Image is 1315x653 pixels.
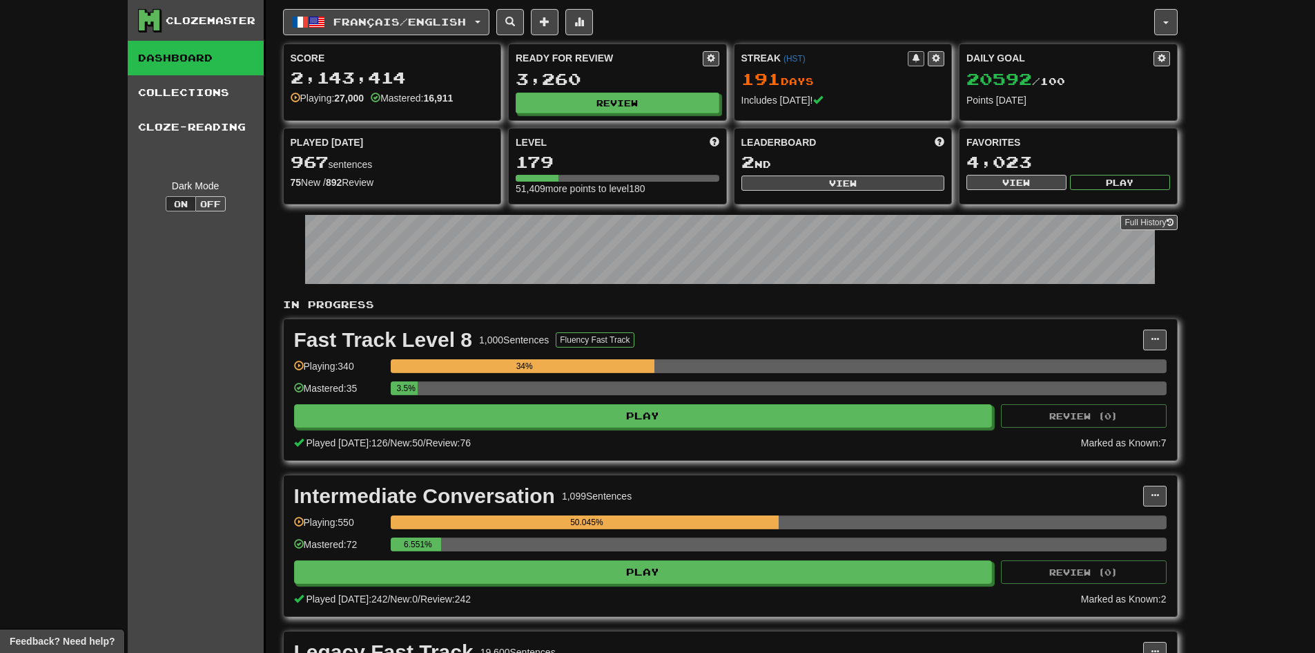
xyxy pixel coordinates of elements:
div: sentences [291,153,494,171]
span: / [387,437,390,448]
span: / 100 [966,75,1065,87]
span: Review: 242 [420,594,471,605]
a: Dashboard [128,41,264,75]
div: Mastered: [371,91,453,105]
span: 967 [291,152,329,171]
div: 2,143,414 [291,69,494,86]
button: Review (0) [1001,560,1167,584]
div: Playing: 550 [294,515,384,538]
span: 20592 [966,69,1032,88]
div: 51,409 more points to level 180 [516,182,719,196]
p: In Progress [283,298,1178,312]
a: (HST) [783,54,806,64]
button: Fluency Fast Track [556,332,634,348]
span: Review: 76 [426,437,471,448]
div: nd [741,153,945,171]
div: New / Review [291,176,494,189]
strong: 75 [291,177,302,188]
div: Favorites [966,135,1170,149]
span: Played [DATE] [291,135,364,149]
div: Intermediate Conversation [294,486,555,507]
button: Play [294,560,993,584]
button: Search sentences [496,9,524,35]
div: 3,260 [516,70,719,88]
span: Score more points to level up [710,135,719,149]
div: Score [291,51,494,65]
span: Level [516,135,547,149]
span: Français / English [333,16,466,28]
button: View [966,175,1066,190]
span: / [387,594,390,605]
div: Streak [741,51,908,65]
span: 2 [741,152,754,171]
div: Points [DATE] [966,93,1170,107]
div: 3.5% [395,381,418,395]
strong: 27,000 [334,93,364,104]
button: Off [195,196,226,211]
span: New: 50 [390,437,422,448]
div: Marked as Known: 7 [1081,436,1167,450]
div: Mastered: 72 [294,538,384,560]
a: Full History [1120,215,1177,230]
div: Clozemaster [166,14,255,28]
div: 34% [395,359,654,373]
span: Leaderboard [741,135,817,149]
button: Review (0) [1001,404,1167,428]
div: 179 [516,153,719,171]
button: View [741,176,945,191]
div: Mastered: 35 [294,381,384,404]
div: 4,023 [966,153,1170,171]
div: Playing: 340 [294,359,384,382]
span: / [423,437,426,448]
a: Collections [128,75,264,110]
div: 1,000 Sentences [479,333,549,347]
button: Français/English [283,9,489,35]
div: Includes [DATE]! [741,93,945,107]
span: 191 [741,69,781,88]
span: Played [DATE]: 242 [306,594,387,605]
div: 1,099 Sentences [562,489,632,503]
button: Play [294,404,993,428]
span: New: 0 [390,594,418,605]
strong: 892 [326,177,342,188]
div: Day s [741,70,945,88]
div: 50.045% [395,515,779,529]
strong: 16,911 [423,93,453,104]
div: 6.551% [395,538,441,551]
button: Play [1070,175,1170,190]
button: More stats [565,9,593,35]
div: Daily Goal [966,51,1153,66]
div: Fast Track Level 8 [294,330,473,350]
span: Open feedback widget [10,634,115,648]
div: Playing: [291,91,364,105]
div: Ready for Review [516,51,703,65]
button: Add sentence to collection [531,9,558,35]
span: / [418,594,420,605]
a: Cloze-Reading [128,110,264,144]
div: Dark Mode [138,179,253,193]
button: Review [516,93,719,113]
div: Marked as Known: 2 [1081,592,1167,606]
span: This week in points, UTC [935,135,944,149]
span: Played [DATE]: 126 [306,437,387,448]
button: On [166,196,196,211]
